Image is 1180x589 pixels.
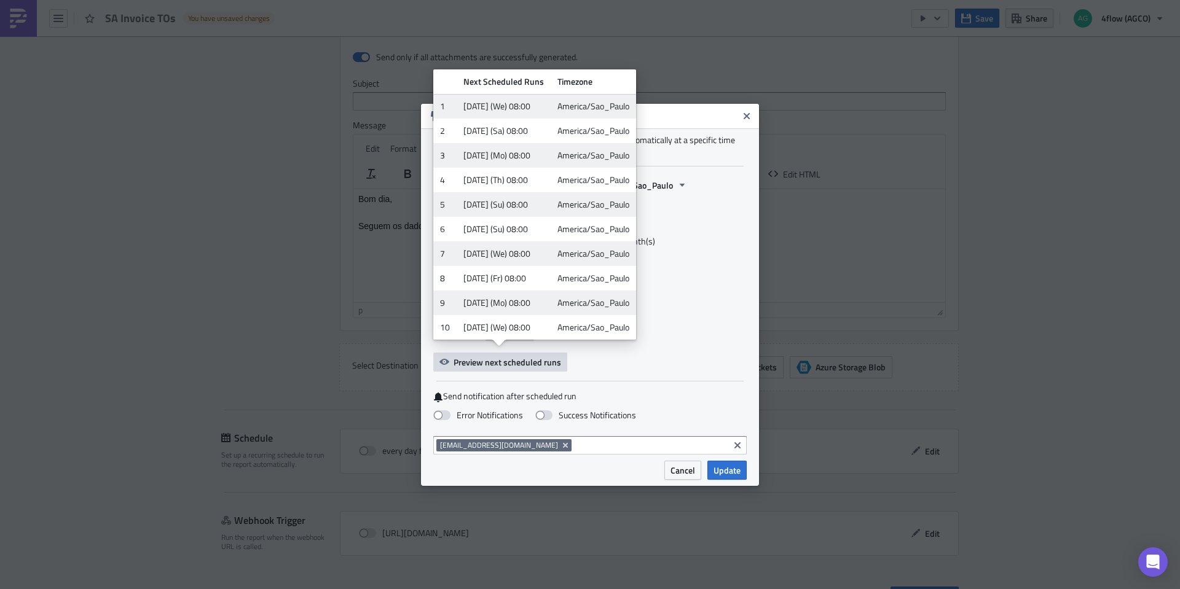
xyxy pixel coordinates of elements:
span: month(s) [621,232,655,251]
td: America/Sao_Paulo [551,94,636,119]
td: [DATE] (Mo) 08:00 [457,291,551,315]
td: America/Sao_Paulo [551,266,636,291]
button: Remove Tag [560,439,572,451]
button: America/Sao_Paulo [594,176,693,195]
span: America/Sao_Paulo [600,179,673,192]
td: [DATE] (Su) 08:00 [457,217,551,241]
td: 9 [433,291,457,315]
th: Timezone [551,69,636,94]
td: America/Sao_Paulo [551,315,636,340]
label: Send notification after scheduled run [433,391,747,402]
td: 10 [433,315,457,340]
div: Open Intercom Messenger [1138,547,1168,577]
td: America/Sao_Paulo [551,192,636,217]
button: Preview next scheduled runs [433,353,567,372]
button: Close [737,107,756,125]
td: 4 [433,168,457,192]
td: [DATE] (Th) 08:00 [457,168,551,192]
label: Error Notifications [433,410,523,421]
td: [DATE] (We) 08:00 [457,315,551,340]
button: Cancel [664,461,701,480]
td: 7 [433,241,457,266]
button: Clear selected items [730,438,745,453]
td: America/Sao_Paulo [551,143,636,168]
body: Rich Text Area. Press ALT-0 for help. [5,5,587,55]
td: America/Sao_Paulo [551,291,636,315]
label: Success Notifications [535,410,636,421]
td: 8 [433,266,457,291]
span: [EMAIL_ADDRESS][DOMAIN_NAME] [440,440,558,450]
span: Cancel [671,464,695,477]
td: America/Sao_Paulo [551,241,636,266]
td: [DATE] (Sa) 08:00 [457,119,551,143]
td: [DATE] (Su) 08:00 [457,192,551,217]
td: 2 [433,119,457,143]
td: America/Sao_Paulo [551,217,636,241]
p: Bom dia, [5,5,587,15]
td: 6 [433,217,457,241]
td: America/Sao_Paulo [551,119,636,143]
td: [DATE] (We) 08:00 [457,94,551,119]
span: Preview next scheduled runs [454,356,561,369]
td: America/Sao_Paulo [551,168,636,192]
td: 5 [433,192,457,217]
td: [DATE] (Fr) 08:00 [457,266,551,291]
td: 1 [433,94,457,119]
p: Seguem os dados para Invoice do mês anterior, [5,32,587,42]
th: Next Scheduled Runs [457,69,551,94]
td: [DATE] (We) 08:00 [457,241,551,266]
button: Update [707,461,747,480]
td: 3 [433,143,457,168]
span: Update [714,464,741,477]
td: [DATE] (Mo) 08:00 [457,143,551,168]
